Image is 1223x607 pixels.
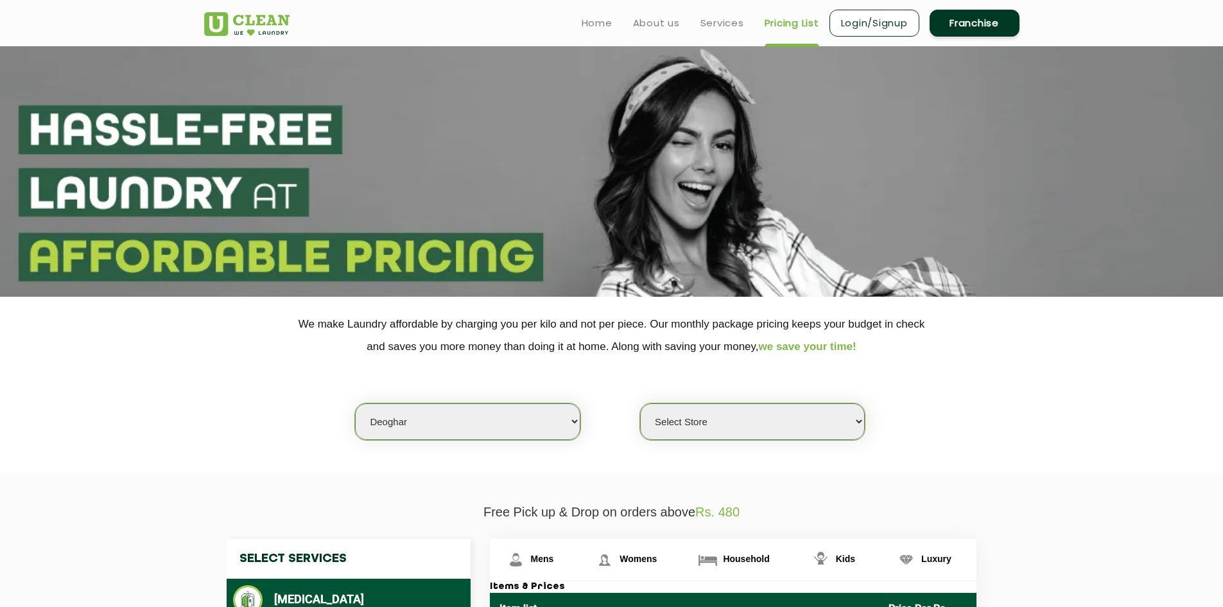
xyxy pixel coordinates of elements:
[204,313,1019,358] p: We make Laundry affordable by charging you per kilo and not per piece. Our monthly package pricin...
[695,505,740,519] span: Rs. 480
[829,10,919,37] a: Login/Signup
[531,554,554,564] span: Mens
[765,15,819,31] a: Pricing List
[723,554,769,564] span: Household
[505,549,527,571] img: Mens
[930,10,1019,37] a: Franchise
[697,549,719,571] img: Household
[921,554,951,564] span: Luxury
[582,15,612,31] a: Home
[204,505,1019,520] p: Free Pick up & Drop on orders above
[227,539,471,579] h4: Select Services
[895,549,917,571] img: Luxury
[700,15,744,31] a: Services
[759,340,856,353] span: we save your time!
[593,549,616,571] img: Womens
[490,581,976,593] h3: Items & Prices
[633,15,680,31] a: About us
[620,554,657,564] span: Womens
[836,554,855,564] span: Kids
[810,549,832,571] img: Kids
[204,12,290,36] img: UClean Laundry and Dry Cleaning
